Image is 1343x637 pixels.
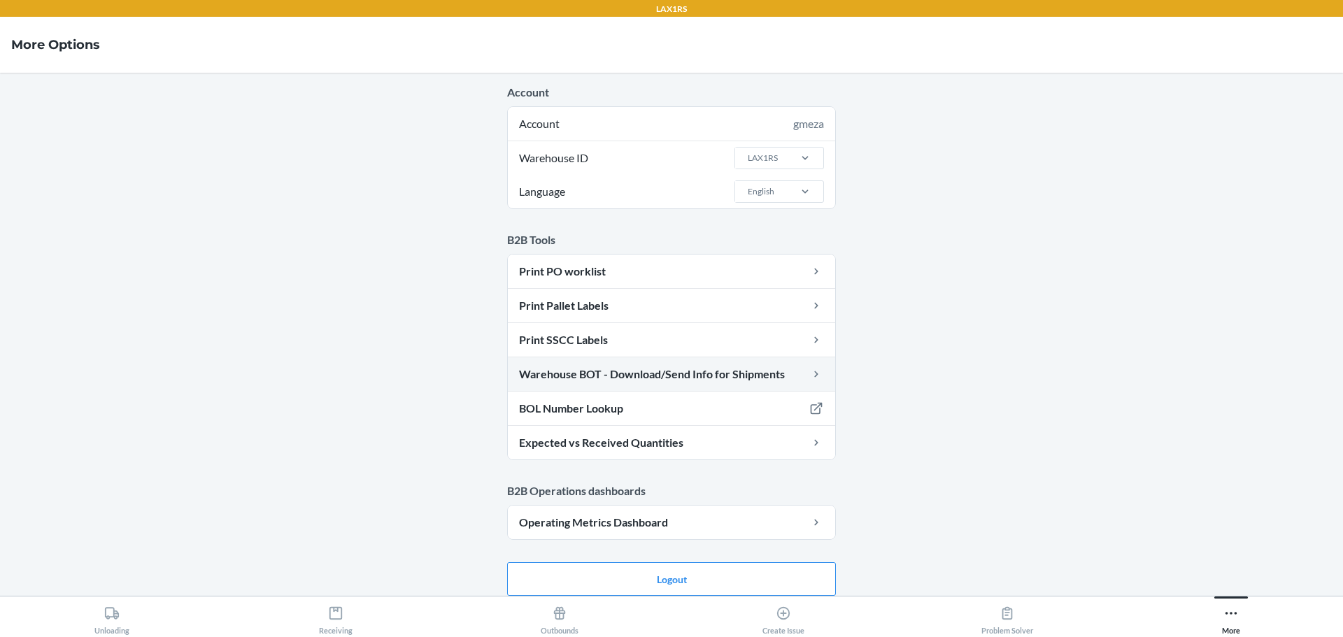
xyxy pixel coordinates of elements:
[746,185,748,198] input: LanguageEnglish
[746,152,748,164] input: Warehouse IDLAX1RS
[319,600,353,635] div: Receiving
[748,152,778,164] div: LAX1RS
[748,185,774,198] div: English
[541,600,578,635] div: Outbounds
[11,36,100,54] h4: More Options
[507,562,836,596] button: Logout
[508,506,835,539] a: Operating Metrics Dashboard
[507,231,836,248] p: B2B Tools
[508,289,835,322] a: Print Pallet Labels
[224,596,448,635] button: Receiving
[656,3,687,15] p: LAX1RS
[448,596,671,635] button: Outbounds
[508,323,835,357] a: Print SSCC Labels
[1222,600,1240,635] div: More
[508,255,835,288] a: Print PO worklist
[508,392,835,425] a: BOL Number Lookup
[981,600,1033,635] div: Problem Solver
[507,84,836,101] p: Account
[517,175,567,208] span: Language
[508,357,835,391] a: Warehouse BOT - Download/Send Info for Shipments
[1119,596,1343,635] button: More
[508,426,835,459] a: Expected vs Received Quantities
[508,107,835,141] div: Account
[793,115,824,132] div: gmeza
[507,482,836,499] p: B2B Operations dashboards
[671,596,895,635] button: Create Issue
[895,596,1119,635] button: Problem Solver
[517,141,590,175] span: Warehouse ID
[762,600,804,635] div: Create Issue
[94,600,129,635] div: Unloading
